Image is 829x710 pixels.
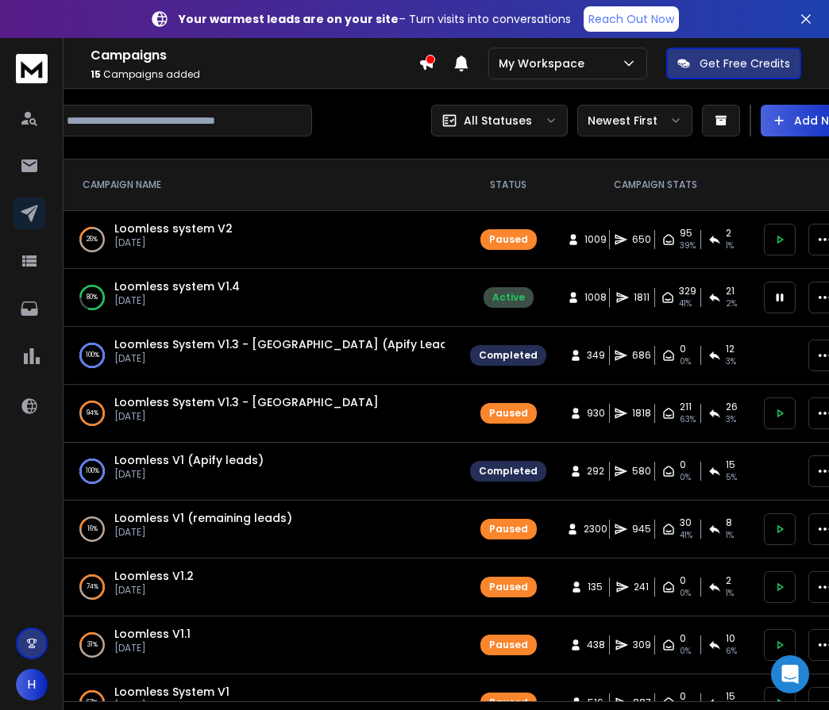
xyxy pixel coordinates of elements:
div: Paused [489,581,528,593]
span: 26 [726,401,738,413]
span: 292 [587,465,604,478]
th: STATUS [461,159,556,211]
span: 686 [632,349,651,362]
span: 349 [587,349,605,362]
span: 0 [680,690,686,703]
span: 15 [726,459,735,471]
span: 1 % [726,529,734,542]
div: Paused [489,697,528,709]
span: Loomless system V1.4 [114,278,240,294]
p: [DATE] [114,294,240,307]
p: 100 % [86,463,99,479]
span: 10 [726,632,735,645]
span: 0 [680,632,686,645]
span: 8 [726,516,732,529]
p: All Statuses [464,113,532,129]
span: 1818 [632,407,651,420]
span: 30 [680,516,692,529]
span: 945 [632,523,651,535]
span: 2 [726,227,731,240]
p: 16 % [87,521,98,537]
p: My Workspace [499,56,591,71]
span: 39 % [680,240,696,252]
span: 0% [680,355,691,368]
span: 309 [633,639,651,651]
div: Paused [489,523,528,535]
th: CAMPAIGN NAME [64,159,461,211]
span: 1009 [584,233,607,246]
p: 31 % [87,637,98,653]
span: 21 [726,285,735,297]
span: 0 [680,343,686,355]
p: 94 % [87,405,98,421]
span: 0% [680,587,691,600]
span: 438 [587,639,605,651]
span: 0% [680,645,691,658]
a: Loomless V1.1 [114,626,191,642]
a: Loomless V1 (Apify leads) [114,452,264,468]
span: 15 [726,690,735,703]
span: 1 % [726,240,734,252]
span: 63 % [680,413,696,426]
span: 0 [680,574,686,587]
div: Active [492,291,525,304]
h1: Campaigns [91,46,418,65]
p: [DATE] [114,410,379,423]
span: 6 % [726,645,737,658]
p: [DATE] [114,526,292,539]
div: Completed [479,465,538,478]
span: 2 % [726,297,737,310]
span: 2 [726,574,731,587]
p: [DATE] [114,236,233,249]
span: 241 [634,581,650,593]
span: 3 % [726,413,736,426]
span: 95 [680,227,692,240]
p: [DATE] [114,584,194,597]
a: Loomless System V1.3 - [GEOGRAPHIC_DATA] (Apify Leads) [114,336,460,352]
td: 16%Loomless V1 (remaining leads)[DATE] [64,501,461,558]
div: Completed [479,349,538,362]
td: 31%Loomless V1.1[DATE] [64,616,461,674]
span: 135 [588,581,603,593]
a: Loomless V1.2 [114,568,194,584]
td: 100%Loomless V1 (Apify leads)[DATE] [64,443,461,501]
div: Paused [489,407,528,420]
img: logo [16,54,48,83]
button: Newest First [577,105,692,136]
p: 74 % [87,579,98,595]
td: 26%Loomless system V2[DATE] [64,211,461,269]
a: Reach Out Now [584,6,679,32]
span: 1008 [584,291,607,304]
div: Open Intercom Messenger [771,655,809,693]
p: 100 % [86,347,99,363]
p: [DATE] [114,352,445,365]
span: 211 [680,401,692,413]
span: 5 % [726,471,737,484]
a: Loomless System V1 [114,684,229,700]
div: Paused [489,639,528,651]
span: 0% [680,471,691,484]
button: H [16,669,48,700]
a: Loomless system V2 [114,221,233,236]
a: Loomless System V1.3 - [GEOGRAPHIC_DATA] [114,394,379,410]
button: Get Free Credits [666,48,801,79]
p: [DATE] [114,642,191,654]
span: 516 [588,697,603,709]
span: 41 % [680,529,692,542]
p: Reach Out Now [588,11,674,27]
span: 12 [726,343,735,355]
p: – Turn visits into conversations [179,11,571,27]
span: 15 [91,67,101,81]
span: 650 [632,233,651,246]
p: 80 % [87,290,98,305]
td: 94%Loomless System V1.3 - [GEOGRAPHIC_DATA][DATE] [64,385,461,443]
strong: Your warmest leads are on your site [179,11,399,27]
span: 887 [633,697,651,709]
